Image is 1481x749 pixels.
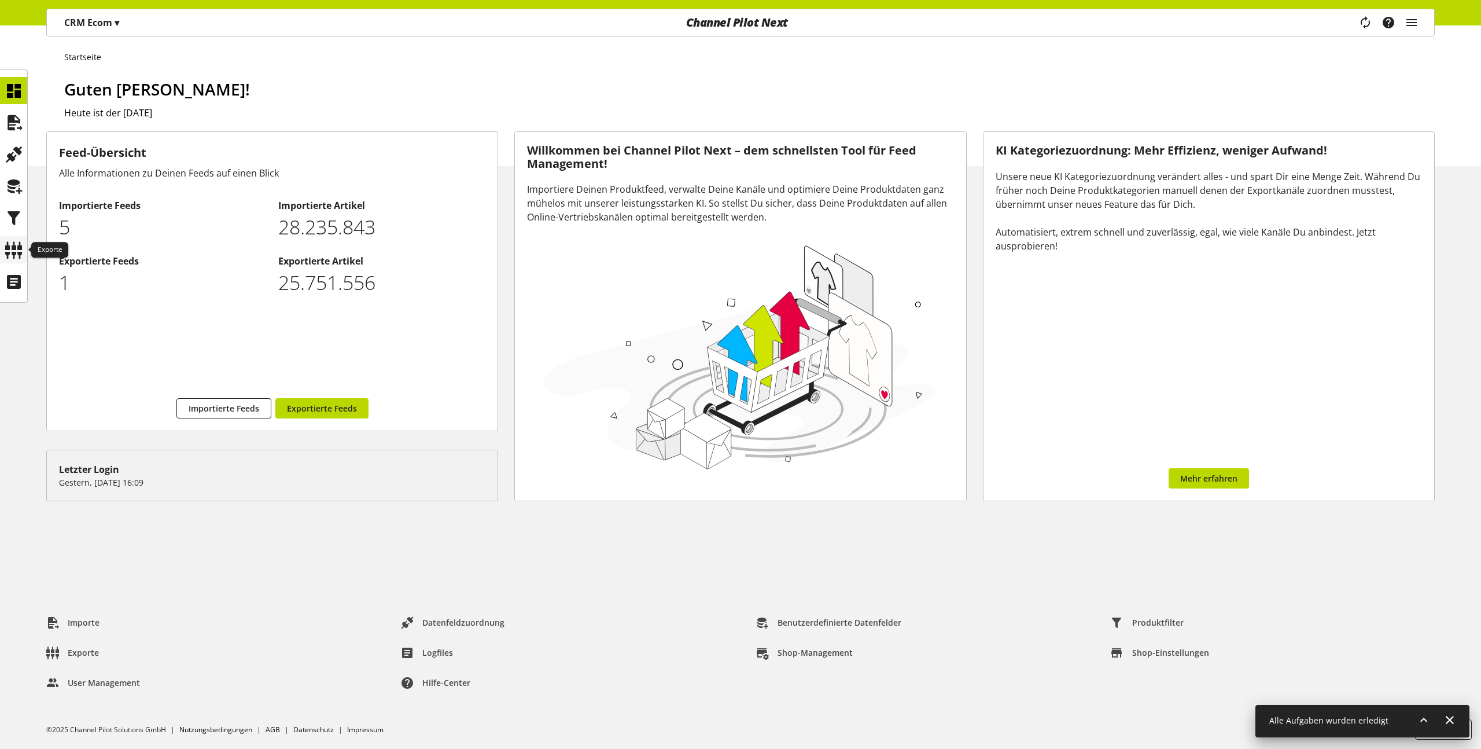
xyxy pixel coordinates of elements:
nav: main navigation [46,9,1435,36]
a: Impressum [347,725,384,735]
a: Logfiles [392,642,462,663]
span: Shop-Management [778,647,853,659]
span: Importe [68,616,100,629]
a: Mehr erfahren [1169,468,1249,489]
h3: KI Kategoriezuordnung: Mehr Effizienz, weniger Aufwand! [996,144,1422,157]
span: Benutzerdefinierte Datenfelder [778,616,901,629]
a: Exportierte Feeds [275,398,369,418]
a: User Management [37,673,149,693]
span: Hilfe-Center [422,677,470,689]
span: Exporte [68,647,99,659]
div: Exporte [31,242,68,258]
h3: Willkommen bei Channel Pilot Next – dem schnellsten Tool für Feed Management! [527,144,953,170]
a: Hilfe-Center [392,673,480,693]
a: Datenfeldzuordnung [392,612,514,633]
span: Guten [PERSON_NAME]! [64,78,250,100]
h3: Feed-Übersicht [59,144,485,161]
h2: Importierte Feeds [59,199,266,212]
span: Logfiles [422,647,453,659]
a: Nutzungsbedingungen [179,725,252,735]
p: CRM Ecom [64,16,119,30]
a: Importierte Feeds [176,398,271,418]
h2: Importierte Artikel [278,199,485,212]
a: Produktfilter [1101,612,1193,633]
span: Produktfilter [1132,616,1184,629]
h2: Exportierte Feeds [59,254,266,268]
a: Exporte [37,642,108,663]
span: Mehr erfahren [1180,472,1237,484]
p: 1 [59,268,266,298]
p: Gestern, [DATE] 16:09 [59,476,485,489]
a: AGB [266,725,280,735]
h2: Exportierte Artikel [278,254,485,268]
a: Shop-Management [747,642,862,663]
span: ▾ [115,16,119,29]
div: Importiere Deinen Produktfeed, verwalte Deine Kanäle und optimiere Deine Produktdaten ganz mühelo... [527,182,953,224]
div: Unsere neue KI Kategoriezuordnung verändert alles - und spart Dir eine Menge Zeit. Während Du frü... [996,170,1422,253]
span: Shop-Einstellungen [1132,647,1209,659]
span: Alle Aufgaben wurden erledigt [1269,715,1388,726]
a: Benutzerdefinierte Datenfelder [747,612,911,633]
span: Importierte Feeds [189,402,259,414]
p: 25751556 [278,268,485,298]
a: Datenschutz [293,725,334,735]
span: Datenfeldzuordnung [422,616,504,629]
p: 5 [59,212,266,242]
p: 28235843 [278,212,485,242]
div: Letzter Login [59,462,485,476]
li: ©2025 Channel Pilot Solutions GmbH [46,725,179,735]
a: Importe [37,612,109,633]
img: 78e1b9dcff1e8392d83655fcfc870417.svg [539,238,939,474]
span: User Management [68,677,140,689]
h2: Heute ist der [DATE] [64,106,1435,120]
span: Exportierte Feeds [287,402,357,414]
div: Alle Informationen zu Deinen Feeds auf einen Blick [59,166,485,180]
a: Shop-Einstellungen [1101,642,1218,663]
